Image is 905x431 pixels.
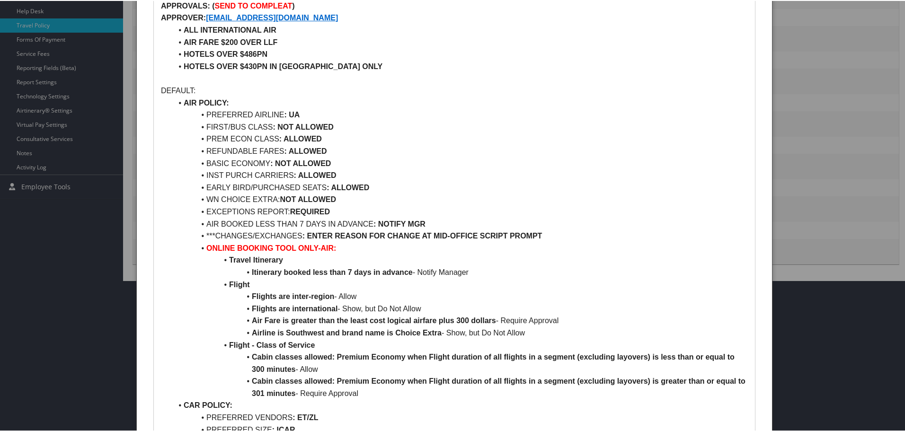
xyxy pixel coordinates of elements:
[273,122,333,130] strong: : NOT ALLOWED
[172,374,748,398] li: - Require Approval
[172,326,748,338] li: - Show, but Do Not Allow
[293,413,295,421] strong: :
[172,314,748,326] li: - Require Approval
[172,120,748,132] li: FIRST/BUS CLASS
[206,243,336,251] strong: ONLINE BOOKING TOOL ONLY-AIR:
[172,181,748,193] li: EARLY BIRD/PURCHASED SEATS
[206,13,338,21] a: [EMAIL_ADDRESS][DOMAIN_NAME]
[172,132,748,144] li: PREM ECON CLASS
[290,207,330,215] strong: REQUIRED
[280,194,337,202] strong: NOT ALLOWED
[161,1,210,9] strong: APPROVALS:
[279,134,322,142] strong: : ALLOWED
[161,13,206,21] strong: APPROVER:
[252,267,413,275] strong: Itinerary booked less than 7 days in advance
[184,400,232,408] strong: CAR POLICY:
[184,37,277,45] strong: AIR FARE $200 OVER LLF
[184,49,267,57] strong: HOTELS OVER $486PN
[229,255,283,263] strong: Travel Itinerary
[172,193,748,205] li: WN CHOICE EXTRA:
[172,205,748,217] li: EXCEPTIONS REPORT:
[252,304,337,312] strong: Flights are international
[252,328,442,336] strong: Airline is Southwest and brand name is Choice Extra
[292,1,294,9] strong: )
[252,291,334,299] strong: Flights are inter-region
[172,168,748,181] li: INST PURCH CARRIERS
[215,1,293,9] strong: SEND TO COMPLEAT
[172,217,748,229] li: AIR BOOKED LESS THAN 7 DAYS IN ADVANCE
[172,350,748,374] li: - Allow
[327,183,369,191] strong: : ALLOWED
[229,340,315,348] strong: Flight - Class of Service
[270,158,331,167] strong: : NOT ALLOWED
[172,229,748,241] li: ***CHANGES/EXCHANGES
[294,170,337,178] strong: : ALLOWED
[297,413,318,421] strong: ET/ZL
[172,302,748,314] li: - Show, but Do Not Allow
[172,108,748,120] li: PREFERRED AIRLINE
[172,157,748,169] li: BASIC ECONOMY
[229,280,250,288] strong: Flight
[184,98,229,106] strong: AIR POLICY:
[284,146,327,154] strong: : ALLOWED
[252,316,496,324] strong: Air Fare is greater than the least cost logical airfare plus 300 dollars
[172,411,748,423] li: PREFERRED VENDORS
[172,290,748,302] li: - Allow
[212,1,214,9] strong: (
[184,25,276,33] strong: ALL INTERNATIONAL AIR
[172,265,748,278] li: - Notify Manager
[373,219,426,227] strong: : NOTIFY MGR
[252,352,736,372] strong: Cabin classes allowed: Premium Economy when Flight duration of all flights in a segment (excludin...
[302,231,542,239] strong: : ENTER REASON FOR CHANGE AT MID-OFFICE SCRIPT PROMPT
[161,84,748,96] p: DEFAULT:
[172,144,748,157] li: REFUNDABLE FARES
[184,62,382,70] strong: HOTELS OVER $430PN IN [GEOGRAPHIC_DATA] ONLY
[252,376,747,396] strong: Cabin classes allowed: Premium Economy when Flight duration of all flights in a segment (excludin...
[284,110,300,118] strong: : UA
